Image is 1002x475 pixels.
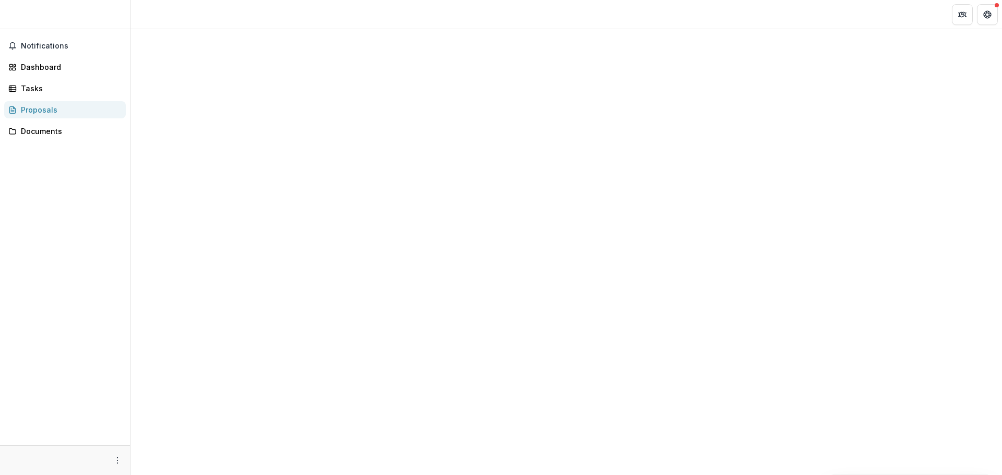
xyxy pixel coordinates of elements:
[952,4,973,25] button: Partners
[21,126,117,137] div: Documents
[4,80,126,97] a: Tasks
[21,104,117,115] div: Proposals
[4,101,126,118] a: Proposals
[4,58,126,76] a: Dashboard
[4,123,126,140] a: Documents
[4,38,126,54] button: Notifications
[111,454,124,467] button: More
[21,83,117,94] div: Tasks
[977,4,998,25] button: Get Help
[21,62,117,72] div: Dashboard
[21,42,122,51] span: Notifications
